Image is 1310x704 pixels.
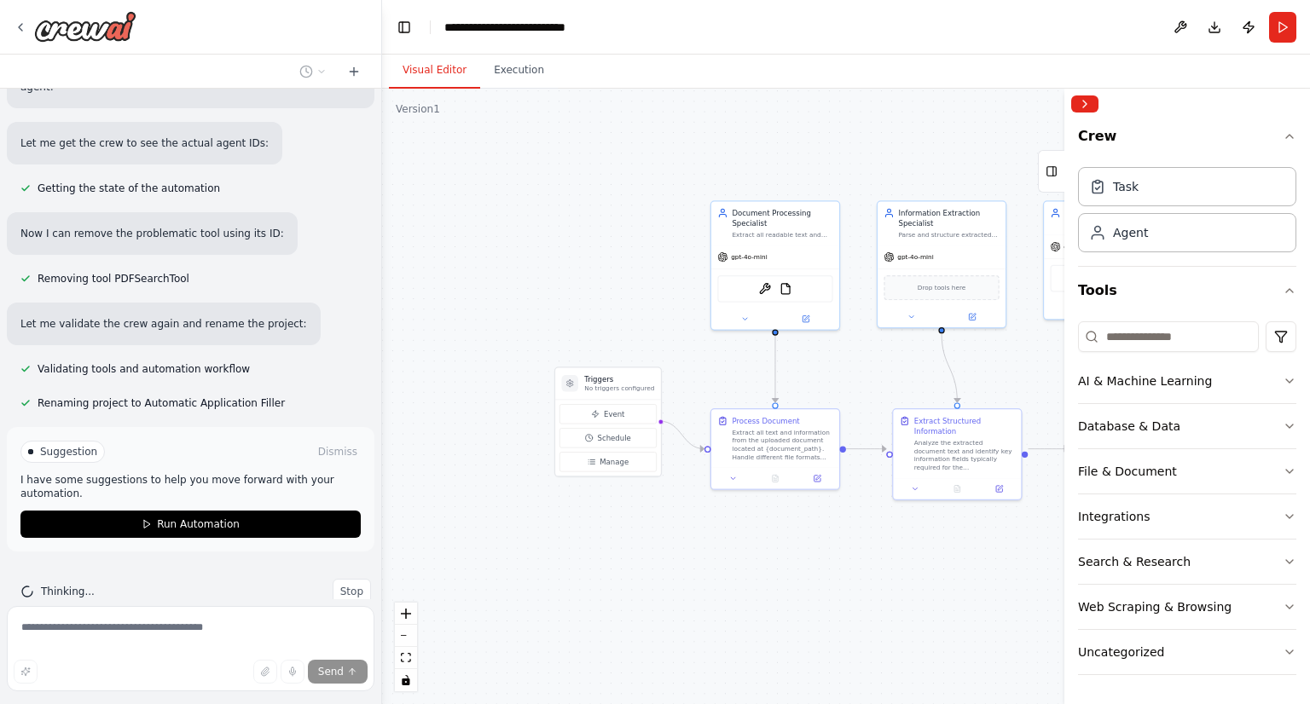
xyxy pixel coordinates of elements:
button: Crew [1078,119,1296,160]
p: Let me get the crew to see the actual agent IDs: [20,136,269,151]
img: OCRTool [758,283,771,296]
div: Extract Structured Information [914,416,1015,436]
button: AI & Machine Learning [1078,359,1296,403]
button: zoom in [395,603,417,625]
div: Search & Research [1078,553,1191,570]
button: Tools [1078,267,1296,314]
span: Drop tools here [918,283,965,293]
div: Task [1113,178,1139,195]
button: Stop [333,579,371,604]
div: TriggersNo triggers configuredEventScheduleManage [554,366,662,476]
span: Thinking... [41,585,95,598]
button: Web Scraping & Browsing [1078,585,1296,629]
span: Getting the state of the automation [38,182,220,195]
g: Edge from triggers to 1ba483f7-8f7f-4af1-af7f-be1043281e2c [660,416,704,454]
div: Analyze the extracted document text and identify key information fields typically required for th... [914,438,1015,471]
div: AI & Machine Learning [1078,372,1212,390]
div: Extract Structured InformationAnalyze the extracted document text and identify key information fi... [892,408,1022,500]
g: Edge from f2e8785f-f01b-4136-916c-ba0cb09db9a1 to 1ba483f7-8f7f-4af1-af7f-be1043281e2c [770,332,780,402]
g: Edge from 79fabf6c-0487-49e9-a77e-e19eda7f2cb4 to 7ee1b842-3b06-48d4-aca8-f63a0af1ddb6 [1029,444,1069,454]
g: Edge from 1ba483f7-8f7f-4af1-af7f-be1043281e2c to 79fabf6c-0487-49e9-a77e-e19eda7f2cb4 [846,444,886,454]
div: Agent [1113,224,1148,241]
div: Process Document [732,416,799,426]
span: Send [318,665,344,678]
button: File & Document [1078,449,1296,493]
img: FileReadTool [780,283,792,296]
button: Open in side panel [982,482,1017,495]
button: Toggle Sidebar [1058,89,1071,704]
div: Integrations [1078,508,1150,525]
button: No output available [753,472,797,485]
button: Improve this prompt [14,660,38,684]
button: Dismiss [315,443,361,460]
button: Visual Editor [389,53,480,89]
span: Renaming project to Automatic Application Filler [38,396,285,410]
button: Hide left sidebar [392,15,416,39]
button: Manage [559,452,657,471]
button: Open in side panel [776,313,835,326]
button: Open in side panel [942,310,1001,323]
span: Event [604,409,624,419]
span: Suggestion [40,445,97,459]
button: Uncategorized [1078,630,1296,674]
div: React Flow controls [395,603,417,691]
span: Stop [340,585,363,598]
p: Let me validate the crew again and rename the project: [20,316,307,332]
button: Integrations [1078,494,1296,539]
span: gpt-4o-mini [731,253,768,262]
p: I have some suggestions to help you move forward with your automation. [20,473,361,500]
div: Tools [1078,314,1296,689]
button: fit view [395,647,417,669]
div: Extract all text and information from the uploaded document located at {document_path}. Handle di... [732,428,832,461]
button: toggle interactivity [395,669,417,691]
p: Now I can remove the problematic tool using its ID: [20,226,284,241]
button: Database & Data [1078,404,1296,448]
button: Upload files [253,660,277,684]
span: Run Automation [157,517,240,531]
div: Document Processing Specialist [732,208,832,228]
div: Process DocumentExtract all text and information from the uploaded document located at {document_... [710,408,840,490]
div: File & Document [1078,463,1177,480]
img: Logo [34,11,136,42]
div: Document Processing SpecialistExtract all readable text and information from uploaded documents i... [710,200,840,330]
div: Version 1 [396,102,440,116]
h3: Triggers [584,374,654,384]
button: No output available [936,482,980,495]
button: Switch to previous chat [293,61,333,82]
div: Extract all readable text and information from uploaded documents including PDFs, JPGs, and PNGs ... [732,231,832,239]
p: No triggers configured [584,384,654,393]
button: Search & Research [1078,540,1296,584]
span: Validating tools and automation workflow [38,362,250,376]
span: Removing tool PDFSearchTool [38,272,189,286]
div: Uncategorized [1078,643,1164,661]
button: Execution [480,53,558,89]
button: Event [559,404,657,424]
button: Send [308,660,368,684]
div: Information Extraction Specialist [898,208,999,228]
span: Manage [600,457,629,467]
button: Schedule [559,428,657,447]
button: zoom out [395,625,417,647]
div: Web Scraping & Browsing [1078,598,1232,615]
div: Parse and structure extracted text to identify key information fields needed for {application_nam... [898,231,999,239]
button: Start a new chat [340,61,368,82]
g: Edge from b39137ae-a66c-4d3d-a698-08cd2b600ddf to 79fabf6c-0487-49e9-a77e-e19eda7f2cb4 [936,332,962,402]
div: Information Extraction SpecialistParse and structure extracted text to identify key information f... [877,200,1006,328]
div: Database & Data [1078,418,1180,435]
button: Run Automation [20,511,361,538]
span: Schedule [598,433,631,443]
button: Open in side panel [799,472,835,485]
div: Application Form FillerAutomatically fill out the {application_name} application form using the s... [1043,200,1173,320]
span: gpt-4o-mini [897,253,934,262]
button: Click to speak your automation idea [281,660,304,684]
button: Collapse right sidebar [1071,95,1098,113]
nav: breadcrumb [444,19,595,36]
div: Crew [1078,160,1296,266]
